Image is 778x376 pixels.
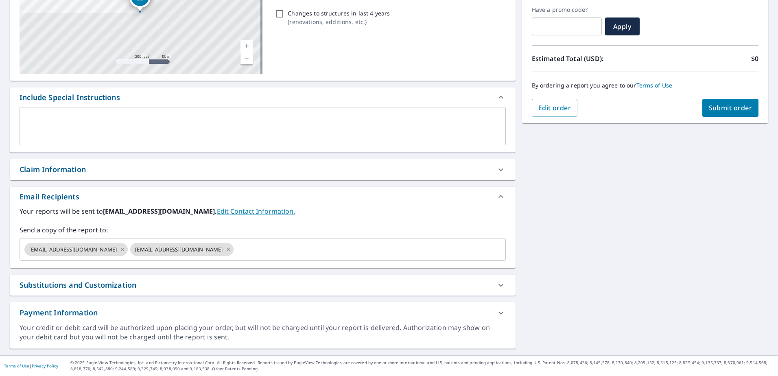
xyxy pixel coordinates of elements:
[4,363,58,368] p: |
[70,360,774,372] p: © 2025 Eagle View Technologies, Inc. and Pictometry International Corp. All Rights Reserved. Repo...
[10,187,516,206] div: Email Recipients
[20,225,506,235] label: Send a copy of the report to:
[20,92,120,103] div: Include Special Instructions
[20,280,136,291] div: Substitutions and Customization
[10,87,516,107] div: Include Special Instructions
[709,103,752,112] span: Submit order
[20,191,79,202] div: Email Recipients
[20,164,86,175] div: Claim Information
[702,99,759,117] button: Submit order
[605,17,640,35] button: Apply
[612,22,633,31] span: Apply
[10,159,516,180] div: Claim Information
[32,363,58,369] a: Privacy Policy
[20,206,506,216] label: Your reports will be sent to
[288,9,390,17] p: Changes to structures in last 4 years
[24,246,122,254] span: [EMAIL_ADDRESS][DOMAIN_NAME]
[4,363,29,369] a: Terms of Use
[532,6,602,13] label: Have a promo code?
[538,103,571,112] span: Edit order
[240,52,253,64] a: Current Level 17, Zoom Out
[10,302,516,323] div: Payment Information
[130,246,227,254] span: [EMAIL_ADDRESS][DOMAIN_NAME]
[240,40,253,52] a: Current Level 17, Zoom In
[24,243,128,256] div: [EMAIL_ADDRESS][DOMAIN_NAME]
[532,99,578,117] button: Edit order
[10,275,516,295] div: Substitutions and Customization
[20,307,98,318] div: Payment Information
[751,54,758,63] p: $0
[288,17,390,26] p: ( renovations, additions, etc. )
[130,243,234,256] div: [EMAIL_ADDRESS][DOMAIN_NAME]
[532,54,645,63] p: Estimated Total (USD):
[103,207,217,216] b: [EMAIL_ADDRESS][DOMAIN_NAME].
[20,323,506,342] div: Your credit or debit card will be authorized upon placing your order, but will not be charged unt...
[217,207,295,216] a: EditContactInfo
[532,82,758,89] p: By ordering a report you agree to our
[636,81,673,89] a: Terms of Use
